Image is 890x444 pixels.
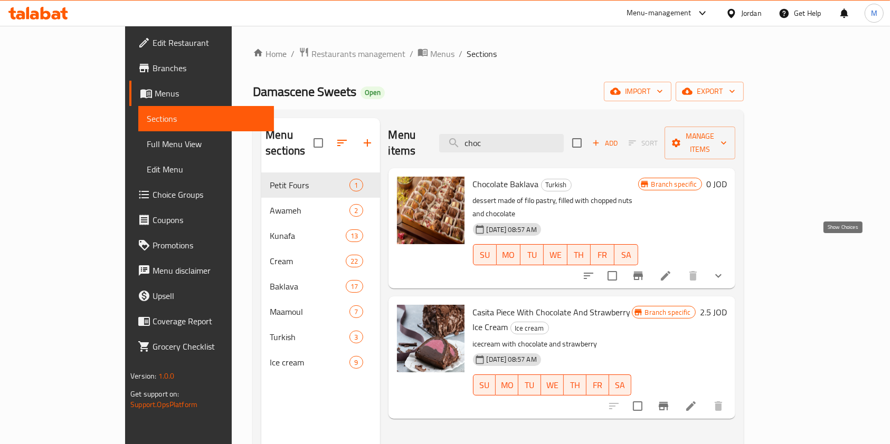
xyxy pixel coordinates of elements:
[349,204,363,217] div: items
[253,80,356,103] span: Damascene Sweets
[270,356,349,369] span: Ice cream
[614,244,638,265] button: SA
[261,168,380,379] nav: Menu sections
[129,55,274,81] a: Branches
[158,369,175,383] span: 1.0.0
[591,378,605,393] span: FR
[349,331,363,343] div: items
[871,7,877,19] span: M
[138,157,274,182] a: Edit Menu
[130,398,197,411] a: Support.OpsPlatform
[349,356,363,369] div: items
[418,47,455,61] a: Menus
[659,269,672,282] a: Edit menu item
[588,135,622,151] span: Add item
[497,244,520,265] button: MO
[496,374,518,395] button: MO
[473,304,631,335] span: Casita Piece With Chocolate And Strawberry Ice Cream
[525,247,540,263] span: TU
[153,264,266,277] span: Menu disclaimer
[350,332,362,342] span: 3
[626,263,651,288] button: Branch-specific-item
[473,194,638,220] p: dessert made of filo pastry, filled with chopped nuts and chocolate
[706,263,731,288] button: show more
[619,247,634,263] span: SA
[651,393,676,419] button: Branch-specific-item
[500,378,514,393] span: MO
[544,244,567,265] button: WE
[129,207,274,233] a: Coupons
[473,176,539,192] span: Chocolate Baklava
[473,337,632,351] p: icecream with chocolate and strawberry
[261,274,380,299] div: Baklava17
[147,163,266,176] span: Edit Menu
[155,87,266,100] span: Menus
[270,204,349,217] div: Awameh
[350,180,362,190] span: 1
[153,214,266,226] span: Coupons
[270,179,349,191] span: Petit Fours
[510,322,549,334] div: Ice cream
[541,179,572,191] div: Turkish
[261,223,380,248] div: Kunafa13
[129,334,274,359] a: Grocery Checklist
[622,135,665,151] span: Select section first
[355,130,380,156] button: Add section
[350,358,362,368] span: 9
[349,305,363,318] div: items
[361,88,385,97] span: Open
[261,172,380,198] div: Petit Fours1
[147,112,266,125] span: Sections
[138,106,274,131] a: Sections
[676,82,744,101] button: export
[430,47,455,60] span: Menus
[397,177,465,244] img: Chocolate Baklava
[153,62,266,74] span: Branches
[647,179,702,189] span: Branch specific
[129,81,274,106] a: Menus
[459,47,462,60] li: /
[261,198,380,223] div: Awameh2
[361,86,385,99] div: Open
[541,374,564,395] button: WE
[299,47,405,61] a: Restaurants management
[568,378,582,393] span: TH
[567,244,591,265] button: TH
[473,374,496,395] button: SU
[153,340,266,353] span: Grocery Checklist
[572,247,587,263] span: TH
[261,350,380,375] div: Ice cream9
[153,36,266,49] span: Edit Restaurant
[706,177,727,191] h6: 0 JOD
[270,229,346,242] div: Kunafa
[542,179,571,191] span: Turkish
[129,182,274,207] a: Choice Groups
[130,369,156,383] span: Version:
[253,47,744,61] nav: breadcrumb
[346,256,362,266] span: 22
[153,315,266,327] span: Coverage Report
[389,127,427,159] h2: Menu items
[501,247,516,263] span: MO
[147,138,266,150] span: Full Menu View
[482,225,541,235] span: [DATE] 08:57 AM
[270,255,346,267] span: Cream
[591,244,614,265] button: FR
[346,229,363,242] div: items
[270,280,346,293] span: Baklava
[153,289,266,302] span: Upsell
[270,331,349,343] span: Turkish
[641,307,695,317] span: Branch specific
[129,283,274,308] a: Upsell
[261,324,380,350] div: Turkish3
[613,378,628,393] span: SA
[473,244,497,265] button: SU
[700,305,727,320] h6: 2.5 JOD
[520,244,544,265] button: TU
[595,247,610,263] span: FR
[346,255,363,267] div: items
[741,7,762,19] div: Jordan
[478,378,492,393] span: SU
